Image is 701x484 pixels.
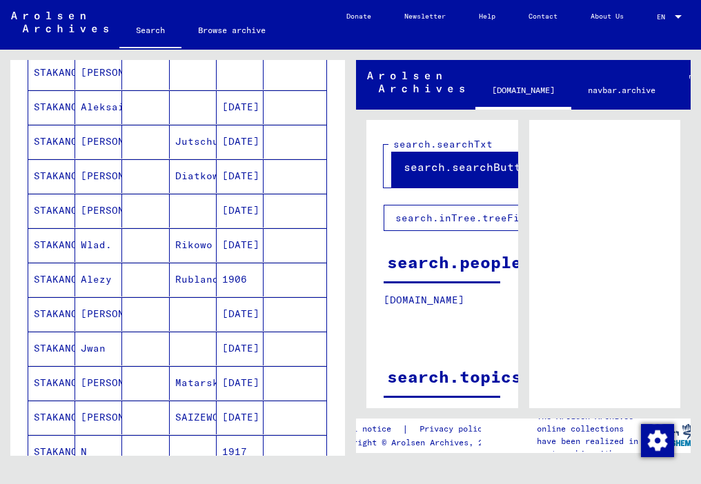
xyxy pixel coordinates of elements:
[170,159,217,193] mat-cell: Diatkowo
[28,194,75,228] mat-cell: STAKANOW
[28,332,75,365] mat-cell: STAKANOW
[571,74,672,107] a: navbar.archive
[404,160,535,174] span: search.searchButton
[393,138,493,150] mat-label: search.searchTxt
[217,401,264,434] mat-cell: [DATE]
[384,205,561,231] button: search.inTree.treeFilter
[384,293,500,307] p: [DOMAIN_NAME]
[333,422,504,436] div: |
[537,410,649,435] p: The Arolsen Archives online collections
[75,56,122,90] mat-cell: [PERSON_NAME]
[119,14,181,50] a: Search
[28,297,75,331] mat-cell: STAKANOW
[537,435,649,460] p: have been realized in partnership with
[408,422,504,436] a: Privacy policy
[75,297,122,331] mat-cell: [PERSON_NAME]
[217,194,264,228] mat-cell: [DATE]
[217,125,264,159] mat-cell: [DATE]
[28,125,75,159] mat-cell: STAKANOW
[217,263,264,296] mat-cell: 1906
[217,90,264,124] mat-cell: [DATE]
[217,159,264,193] mat-cell: [DATE]
[28,263,75,296] mat-cell: STAKANOW
[217,297,264,331] mat-cell: [DATE]
[333,436,504,449] p: Copyright © Arolsen Archives, 2021
[170,401,217,434] mat-cell: SAIZEWO
[367,72,464,92] img: Arolsen_neg.svg
[217,366,264,400] mat-cell: [DATE]
[181,14,282,47] a: Browse archive
[28,435,75,469] mat-cell: STAKANOW
[387,364,522,389] div: search.topics
[170,125,217,159] mat-cell: Jutschuzy
[384,407,501,465] p: search.topicsGrid.help-1 search.topicsGrid.help-2 search.topicsGrid.manually.
[28,228,75,262] mat-cell: STAKANOW
[28,366,75,400] mat-cell: STAKANOW
[75,159,122,193] mat-cell: [PERSON_NAME]
[170,366,217,400] mat-cell: Matarsk
[641,424,674,457] img: Change consent
[217,228,264,262] mat-cell: [DATE]
[28,159,75,193] mat-cell: STAKANOW
[11,12,108,32] img: Arolsen_neg.svg
[75,435,122,469] mat-cell: N
[387,250,522,274] div: search.people
[657,13,672,21] span: EN
[75,228,122,262] mat-cell: Wlad.
[392,145,549,188] button: search.searchButton
[28,56,75,90] mat-cell: STAKANOW
[475,74,571,110] a: [DOMAIN_NAME]
[217,332,264,365] mat-cell: [DATE]
[333,422,402,436] a: Legal notice
[75,194,122,228] mat-cell: [PERSON_NAME]
[28,401,75,434] mat-cell: STAKANOW
[170,228,217,262] mat-cell: Rikowo
[75,332,122,365] mat-cell: Jwan
[75,90,122,124] mat-cell: Aleksai
[75,263,122,296] mat-cell: Alezy
[217,435,264,469] mat-cell: 1917
[75,401,122,434] mat-cell: [PERSON_NAME]
[28,90,75,124] mat-cell: STAKANOW
[170,263,217,296] mat-cell: Rubland
[75,125,122,159] mat-cell: [PERSON_NAME]
[75,366,122,400] mat-cell: [PERSON_NAME]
